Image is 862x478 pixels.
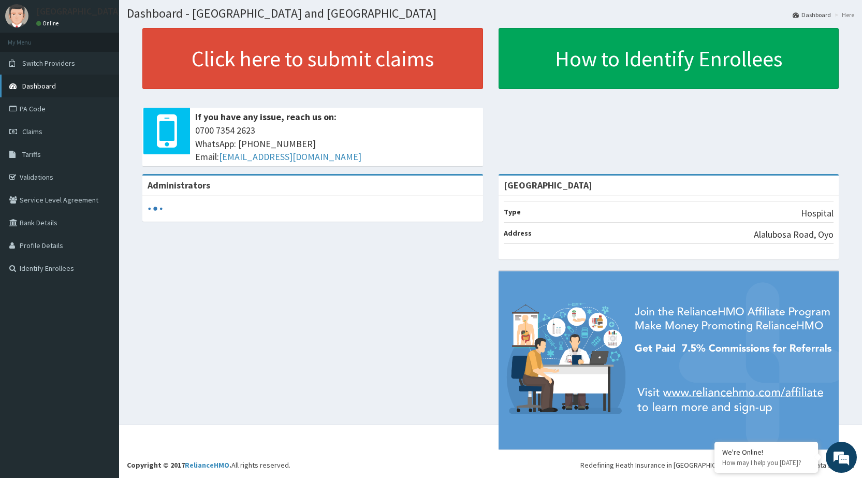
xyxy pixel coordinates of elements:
[754,228,834,241] p: Alalubosa Road, Oyo
[504,228,532,238] b: Address
[127,7,854,20] h1: Dashboard - [GEOGRAPHIC_DATA] and [GEOGRAPHIC_DATA]
[148,179,210,191] b: Administrators
[22,59,75,68] span: Switch Providers
[22,81,56,91] span: Dashboard
[5,4,28,27] img: User Image
[219,151,361,163] a: [EMAIL_ADDRESS][DOMAIN_NAME]
[195,124,478,164] span: 0700 7354 2623 WhatsApp: [PHONE_NUMBER] Email:
[185,460,229,470] a: RelianceHMO
[36,7,122,16] p: [GEOGRAPHIC_DATA]
[19,52,42,78] img: d_794563401_company_1708531726252_794563401
[504,179,592,191] strong: [GEOGRAPHIC_DATA]
[499,28,839,89] a: How to Identify Enrollees
[722,458,810,467] p: How may I help you today?
[722,447,810,457] div: We're Online!
[801,207,834,220] p: Hospital
[580,460,854,470] div: Redefining Heath Insurance in [GEOGRAPHIC_DATA] using Telemedicine and Data Science!
[195,111,337,123] b: If you have any issue, reach us on:
[54,58,174,71] div: Chat with us now
[170,5,195,30] div: Minimize live chat window
[119,425,862,478] footer: All rights reserved.
[142,28,483,89] a: Click here to submit claims
[127,460,231,470] strong: Copyright © 2017 .
[148,201,163,216] svg: audio-loading
[60,131,143,235] span: We're online!
[5,283,197,319] textarea: Type your message and hit 'Enter'
[22,150,41,159] span: Tariffs
[36,20,61,27] a: Online
[832,10,854,19] li: Here
[499,271,839,450] img: provider-team-banner.png
[793,10,831,19] a: Dashboard
[22,127,42,136] span: Claims
[504,207,521,216] b: Type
